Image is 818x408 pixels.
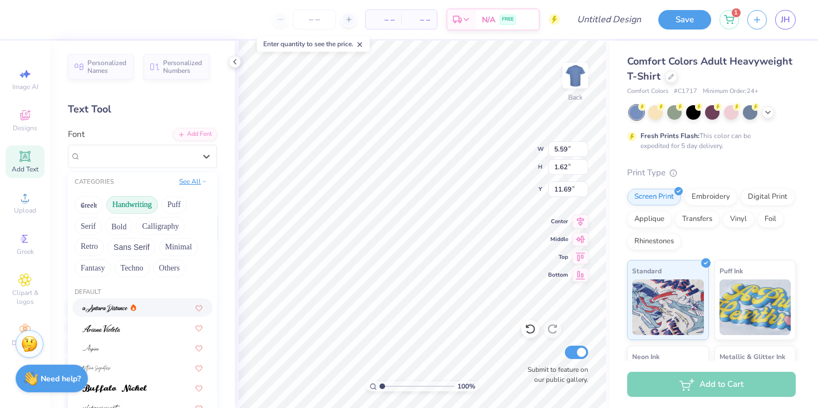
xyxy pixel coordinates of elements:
span: 1 [732,8,741,17]
a: JH [775,10,796,30]
img: Aspire [82,345,98,352]
div: Transfers [675,211,720,228]
span: FREE [502,16,514,23]
div: Digital Print [741,189,795,205]
button: Bold [105,217,132,235]
button: Minimal [159,238,198,256]
button: Sans Serif [107,238,156,256]
span: Minimum Order: 24 + [703,87,758,96]
span: Personalized Numbers [163,59,203,75]
div: Screen Print [627,189,681,205]
span: Standard [632,265,662,277]
div: Enter quantity to see the price. [257,36,370,52]
div: Text Tool [68,102,217,117]
span: Comfort Colors [627,87,668,96]
span: Bottom [548,271,568,279]
span: Center [548,218,568,225]
span: Greek [17,247,34,256]
div: Print Type [627,166,796,179]
strong: Need help? [41,373,81,384]
button: Fantasy [75,259,111,277]
span: 100 % [457,381,475,391]
span: Upload [14,206,36,215]
button: Techno [115,259,150,277]
button: Greek [75,196,103,214]
span: JH [781,13,790,26]
button: Calligraphy [136,217,185,235]
span: – – [372,14,395,26]
div: CATEGORIES [75,178,114,187]
button: See All [176,176,210,187]
img: a Antara Distance [82,304,128,312]
span: Image AI [12,82,38,91]
div: Embroidery [684,189,737,205]
span: Add Text [12,165,38,174]
div: Foil [757,211,783,228]
input: – – [293,9,336,30]
div: Vinyl [723,211,754,228]
span: Top [548,253,568,261]
span: Designs [13,124,37,132]
strong: Fresh Prints Flash: [640,131,699,140]
span: Metallic & Glitter Ink [720,351,785,362]
span: N/A [482,14,495,26]
label: Submit to feature on our public gallery. [521,365,588,385]
div: Rhinestones [627,233,681,250]
span: – – [408,14,430,26]
label: Font [68,128,85,141]
button: Serif [75,217,102,235]
span: Clipart & logos [6,288,45,306]
span: # C1717 [674,87,697,96]
button: Handwriting [106,196,158,214]
div: Default [68,288,217,297]
button: Save [658,10,711,30]
button: Others [153,259,186,277]
span: Comfort Colors Adult Heavyweight T-Shirt [627,55,792,83]
img: Puff Ink [720,279,791,335]
div: Add Font [173,128,217,141]
span: Decorate [12,338,38,347]
img: Buffalo Nickel [82,385,147,392]
span: Middle [548,235,568,243]
img: Standard [632,279,704,335]
button: Retro [75,238,104,256]
img: Ariana Violeta [82,325,120,332]
span: Personalized Names [87,59,127,75]
img: Bettina Signature [82,365,111,372]
div: Back [568,92,583,102]
div: This color can be expedited for 5 day delivery. [640,131,777,151]
input: Untitled Design [568,8,650,31]
span: Neon Ink [632,351,659,362]
span: Puff Ink [720,265,743,277]
button: Puff [161,196,187,214]
div: Applique [627,211,672,228]
img: Back [564,65,587,87]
